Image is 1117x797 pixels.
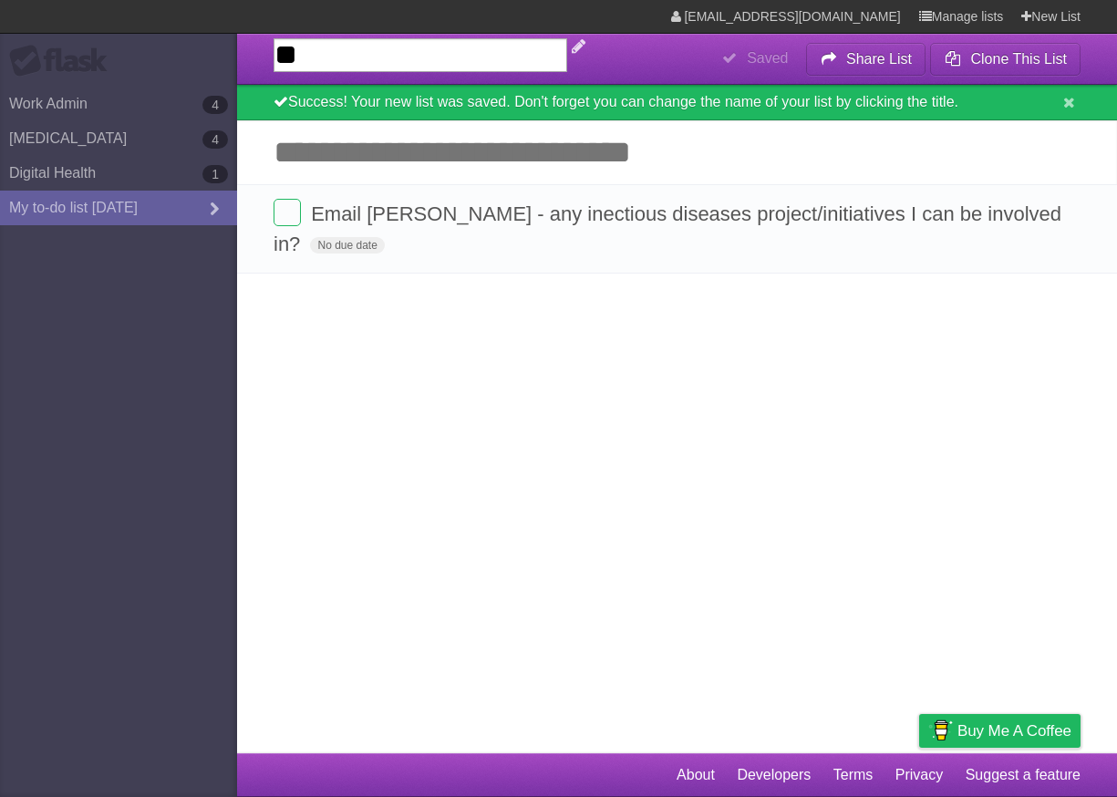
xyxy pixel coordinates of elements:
[237,85,1117,120] div: Success! Your new list was saved. Don't forget you can change the name of your list by clicking t...
[737,758,811,792] a: Developers
[202,165,228,183] b: 1
[9,45,119,78] div: Flask
[966,758,1081,792] a: Suggest a feature
[970,51,1067,67] b: Clone This List
[930,43,1081,76] button: Clone This List
[919,714,1081,748] a: Buy me a coffee
[202,130,228,149] b: 4
[274,199,301,226] label: Done
[274,202,1061,255] span: Email [PERSON_NAME] - any inectious diseases project/initiatives I can be involved in?
[202,96,228,114] b: 4
[677,758,715,792] a: About
[928,715,953,746] img: Buy me a coffee
[310,237,384,254] span: No due date
[806,43,926,76] button: Share List
[833,758,874,792] a: Terms
[846,51,912,67] b: Share List
[957,715,1071,747] span: Buy me a coffee
[895,758,943,792] a: Privacy
[747,50,788,66] b: Saved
